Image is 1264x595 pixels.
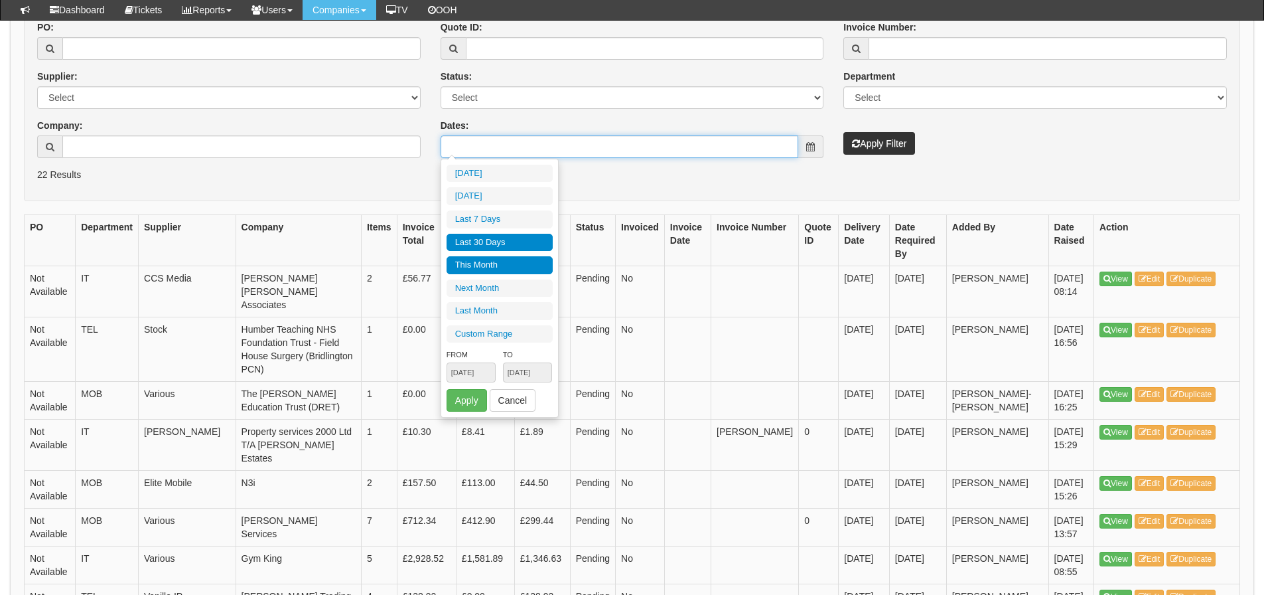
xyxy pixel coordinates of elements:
td: No [616,419,665,470]
td: [DATE] [839,546,890,584]
td: [PERSON_NAME] [711,419,799,470]
td: 2 [362,470,397,508]
a: View [1099,272,1132,286]
td: £712.34 [397,508,456,546]
td: Pending [570,381,615,419]
label: To [503,348,552,361]
a: Duplicate [1166,552,1216,566]
th: Department [76,214,139,266]
a: Edit [1135,323,1164,337]
td: [DATE] [889,419,946,470]
td: £412.90 [456,508,514,546]
td: [DATE] [839,381,890,419]
th: PO [25,214,76,266]
a: Duplicate [1166,387,1216,402]
td: 7 [362,508,397,546]
li: [DATE] [447,187,553,205]
td: Gym King [236,546,362,584]
td: £1.89 [514,419,570,470]
a: Duplicate [1166,425,1216,440]
th: Invoiced [616,214,665,266]
td: [DATE] 08:14 [1048,266,1093,317]
a: View [1099,425,1132,440]
td: No [616,470,665,508]
td: Not Available [25,266,76,317]
td: Various [139,508,236,546]
td: [DATE] 16:25 [1048,381,1093,419]
a: View [1099,476,1132,491]
td: CCS Media [139,266,236,317]
a: View [1099,552,1132,566]
td: [PERSON_NAME] [139,419,236,470]
td: 1 [362,317,397,381]
li: Custom Range [447,325,553,343]
td: IT [76,266,139,317]
th: Date Required By [889,214,946,266]
li: Next Month [447,280,553,297]
td: [DATE] [889,381,946,419]
td: [DATE] [889,266,946,317]
td: No [616,381,665,419]
td: 0 [799,419,839,470]
td: [PERSON_NAME]-[PERSON_NAME] [946,381,1048,419]
a: View [1099,514,1132,529]
td: [DATE] [839,508,890,546]
button: Apply [447,389,487,412]
td: £0.00 [397,317,456,381]
td: Not Available [25,419,76,470]
label: Department [843,70,895,83]
label: Quote ID: [441,21,482,34]
li: Last 30 Days [447,234,553,252]
label: Company: [37,119,82,132]
a: Duplicate [1166,514,1216,529]
th: Invoice Total [397,214,456,266]
a: Duplicate [1166,272,1216,286]
td: 0 [799,508,839,546]
th: Quote ID [799,214,839,266]
a: Edit [1135,425,1164,440]
td: [DATE] 15:29 [1048,419,1093,470]
td: No [616,546,665,584]
td: Not Available [25,317,76,381]
label: Status: [441,70,472,83]
td: [DATE] 13:57 [1048,508,1093,546]
td: £157.50 [397,470,456,508]
td: £1,581.89 [456,546,514,584]
td: Various [139,381,236,419]
li: Last 7 Days [447,211,553,228]
a: Edit [1135,387,1164,402]
td: 1 [362,419,397,470]
td: Stock [139,317,236,381]
a: Edit [1135,476,1164,491]
label: Supplier: [37,70,78,83]
td: [PERSON_NAME] [946,546,1048,584]
label: Dates: [441,119,469,132]
td: IT [76,419,139,470]
td: No [616,317,665,381]
td: The [PERSON_NAME] Education Trust (DRET) [236,381,362,419]
td: [DATE] [889,470,946,508]
td: 5 [362,546,397,584]
td: Pending [570,419,615,470]
td: Pending [570,266,615,317]
th: Company [236,214,362,266]
td: Not Available [25,508,76,546]
td: N3i [236,470,362,508]
td: £10.30 [397,419,456,470]
li: [DATE] [447,165,553,183]
td: £1,346.63 [514,546,570,584]
td: Not Available [25,470,76,508]
button: Cancel [490,389,536,412]
td: [PERSON_NAME] [946,317,1048,381]
td: [DATE] [839,266,890,317]
th: Action [1094,214,1240,266]
td: Not Available [25,546,76,584]
li: Last Month [447,302,553,320]
td: Humber Teaching NHS Foundation Trust - Field House Surgery (Bridlington PCN) [236,317,362,381]
th: Date Raised [1048,214,1093,266]
td: MOB [76,381,139,419]
td: [DATE] 08:55 [1048,546,1093,584]
td: [DATE] 15:26 [1048,470,1093,508]
td: Elite Mobile [139,470,236,508]
td: Pending [570,470,615,508]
